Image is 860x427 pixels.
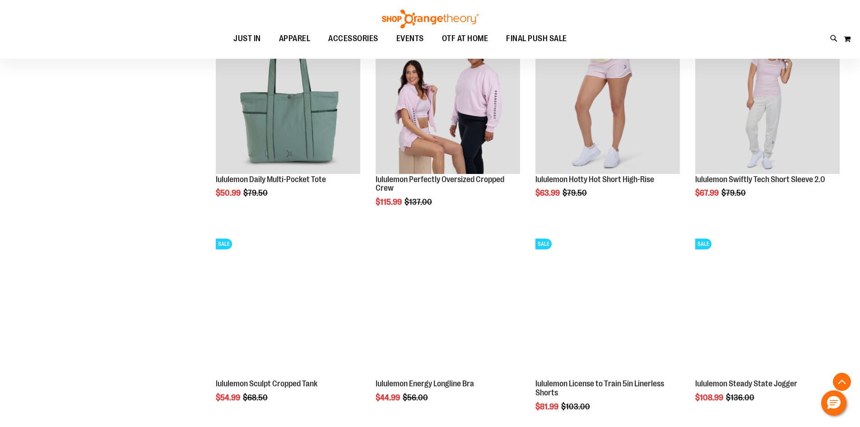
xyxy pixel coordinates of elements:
[376,197,403,206] span: $115.99
[233,28,261,49] span: JUST IN
[371,230,525,426] div: product
[211,230,365,426] div: product
[535,234,680,380] a: lululemon License to Train 5in Linerless ShortsSALE
[270,28,320,49] a: APPAREL
[216,379,317,388] a: lululemon Sculpt Cropped Tank
[562,188,588,197] span: $79.50
[695,188,720,197] span: $67.99
[691,230,844,426] div: product
[216,175,326,184] a: lululemon Daily Multi-Pocket Tote
[376,234,520,379] img: lululemon Energy Longline Bra
[695,234,840,380] a: lululemon Steady State JoggerSALE
[387,28,433,49] a: EVENTS
[216,239,232,249] span: SALE
[535,175,654,184] a: lululemon Hotty Hot Short High-Rise
[695,239,711,249] span: SALE
[535,29,680,175] a: lululemon Hotty Hot Short High-RiseSALE
[535,29,680,174] img: lululemon Hotty Hot Short High-Rise
[695,393,725,402] span: $108.99
[403,393,429,402] span: $56.00
[224,28,270,49] a: JUST IN
[726,393,756,402] span: $136.00
[561,402,591,411] span: $103.00
[721,188,747,197] span: $79.50
[396,28,424,49] span: EVENTS
[535,379,664,397] a: lululemon License to Train 5in Linerless Shorts
[442,28,488,49] span: OTF AT HOME
[535,234,680,379] img: lululemon License to Train 5in Linerless Shorts
[243,393,269,402] span: $68.50
[328,28,378,49] span: ACCESSORIES
[279,28,311,49] span: APPAREL
[243,188,269,197] span: $79.50
[376,234,520,380] a: lululemon Energy Longline Bra
[404,197,433,206] span: $137.00
[216,234,360,380] a: lululemon Sculpt Cropped TankSALE
[216,29,360,174] img: lululemon Daily Multi-Pocket Tote
[833,373,851,391] button: Back To Top
[695,29,840,175] a: lululemon Swiftly Tech Short Sleeve 2.0SALE
[381,9,480,28] img: Shop Orangetheory
[216,234,360,379] img: lululemon Sculpt Cropped Tank
[211,25,365,221] div: product
[695,175,825,184] a: lululemon Swiftly Tech Short Sleeve 2.0
[535,239,552,249] span: SALE
[216,393,242,402] span: $54.99
[506,28,567,49] span: FINAL PUSH SALE
[433,28,497,49] a: OTF AT HOME
[376,29,520,175] a: lululemon Perfectly Oversized Cropped CrewSALE
[535,188,561,197] span: $63.99
[376,29,520,174] img: lululemon Perfectly Oversized Cropped Crew
[497,28,576,49] a: FINAL PUSH SALE
[319,28,387,49] a: ACCESSORIES
[376,175,504,193] a: lululemon Perfectly Oversized Cropped Crew
[376,379,474,388] a: lululemon Energy Longline Bra
[821,390,846,416] button: Hello, have a question? Let’s chat.
[695,29,840,174] img: lululemon Swiftly Tech Short Sleeve 2.0
[691,25,844,221] div: product
[216,188,242,197] span: $50.99
[695,379,797,388] a: lululemon Steady State Jogger
[535,402,560,411] span: $81.99
[376,393,401,402] span: $44.99
[695,234,840,379] img: lululemon Steady State Jogger
[216,29,360,175] a: lululemon Daily Multi-Pocket ToteSALE
[531,25,684,221] div: product
[371,25,525,230] div: product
